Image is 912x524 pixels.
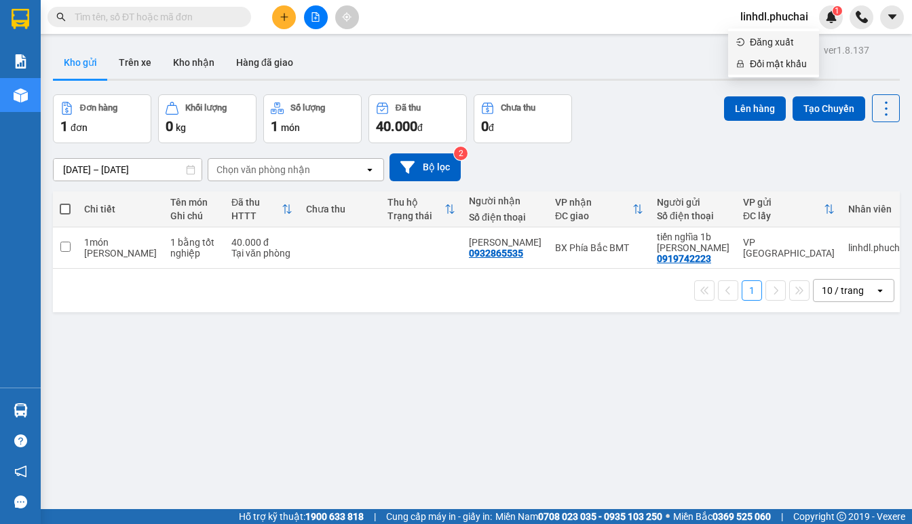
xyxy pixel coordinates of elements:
div: Số điện thoại [657,210,729,221]
button: Đơn hàng1đơn [53,94,151,143]
div: 40.000 đ [231,237,292,248]
div: ĐC giao [555,210,632,221]
div: Thu hộ [387,197,444,208]
button: caret-down [880,5,904,29]
img: phone-icon [856,11,868,23]
img: icon-new-feature [825,11,837,23]
div: Người gửi [657,197,729,208]
span: linhdl.phuchai [729,8,819,25]
span: file-add [311,12,320,22]
span: | [781,509,783,524]
span: copyright [837,512,846,521]
div: Chưa thu [306,204,374,214]
button: aim [335,5,359,29]
div: HTTT [231,210,282,221]
div: Đã thu [396,103,421,113]
button: Lên hàng [724,96,786,121]
span: Hỗ trợ kỹ thuật: [239,509,364,524]
th: Toggle SortBy [225,191,299,227]
span: caret-down [886,11,898,23]
button: Kho gửi [53,46,108,79]
button: Bộ lọc [389,153,461,181]
span: login [736,38,744,46]
div: BẢO LỘC [469,237,541,248]
span: Cung cấp máy in - giấy in: [386,509,492,524]
div: BX Phía Bắc BMT [555,242,643,253]
div: tiến nghĩa 1b lý nam đế [657,231,729,253]
div: Đã thu [231,197,282,208]
strong: 0708 023 035 - 0935 103 250 [538,511,662,522]
span: | [374,509,376,524]
button: Chưa thu0đ [474,94,572,143]
strong: 1900 633 818 [305,511,364,522]
div: Số điện thoại [469,212,541,223]
div: Ghi chú [170,210,218,221]
input: Select a date range. [54,159,202,181]
span: plus [280,12,289,22]
div: Chọn văn phòng nhận [216,163,310,176]
span: Miền Bắc [673,509,771,524]
span: đ [417,122,423,133]
span: aim [342,12,351,22]
div: 0919742223 [657,253,711,264]
span: lock [736,60,744,68]
span: Đổi mật khẩu [750,56,811,71]
div: VP [GEOGRAPHIC_DATA] [743,237,835,259]
sup: 1 [833,6,842,16]
span: Miền Nam [495,509,662,524]
svg: open [364,164,375,175]
span: 40.000 [376,118,417,134]
th: Toggle SortBy [736,191,841,227]
button: plus [272,5,296,29]
button: Khối lượng0kg [158,94,256,143]
div: Chi tiết [84,204,157,214]
div: Trạng thái [387,210,444,221]
img: warehouse-icon [14,403,28,417]
span: 0 [481,118,489,134]
button: file-add [304,5,328,29]
div: Tên món [170,197,218,208]
svg: open [875,285,886,296]
button: Số lượng1món [263,94,362,143]
span: đ [489,122,494,133]
div: Tại văn phòng [231,248,292,259]
span: search [56,12,66,22]
span: 0 [166,118,173,134]
div: ĐC lấy [743,210,824,221]
span: message [14,495,27,508]
button: Hàng đã giao [225,46,304,79]
span: ⚪️ [666,514,670,519]
span: 1 [835,6,839,16]
div: 10 / trang [822,284,864,297]
button: Đã thu40.000đ [368,94,467,143]
div: Chưa thu [501,103,535,113]
span: đơn [71,122,88,133]
div: Món [84,248,157,259]
span: kg [176,122,186,133]
div: 0932865535 [469,248,523,259]
button: Tạo Chuyến [793,96,865,121]
div: Khối lượng [185,103,227,113]
button: 1 [742,280,762,301]
span: 1 [271,118,278,134]
button: Trên xe [108,46,162,79]
th: Toggle SortBy [381,191,462,227]
sup: 2 [454,147,468,160]
div: 1 bằng tốt nghiệp [170,237,218,259]
img: solution-icon [14,54,28,69]
div: Nhân viên [848,204,907,214]
img: logo-vxr [12,9,29,29]
th: Toggle SortBy [548,191,650,227]
div: linhdl.phuchai [848,242,907,253]
div: VP nhận [555,197,632,208]
span: notification [14,465,27,478]
button: Kho nhận [162,46,225,79]
img: warehouse-icon [14,88,28,102]
span: question-circle [14,434,27,447]
div: 1 món [84,237,157,248]
span: Đăng xuất [750,35,811,50]
div: Số lượng [290,103,325,113]
span: món [281,122,300,133]
div: Đơn hàng [80,103,117,113]
span: 1 [60,118,68,134]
